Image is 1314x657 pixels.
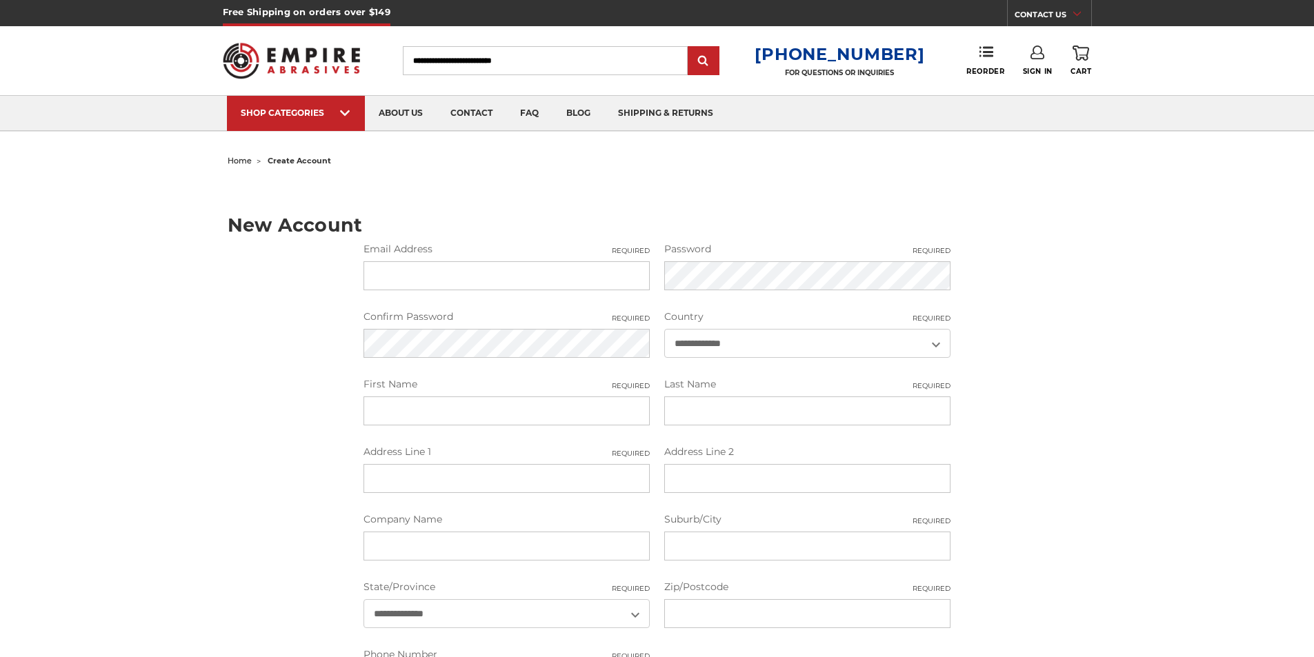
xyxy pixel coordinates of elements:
[612,583,650,594] small: Required
[364,445,650,459] label: Address Line 1
[913,381,950,391] small: Required
[365,96,437,131] a: about us
[612,381,650,391] small: Required
[690,48,717,75] input: Submit
[966,67,1004,76] span: Reorder
[364,377,650,392] label: First Name
[755,44,924,64] a: [PHONE_NUMBER]
[664,377,950,392] label: Last Name
[612,245,650,256] small: Required
[664,242,950,256] label: Password
[612,313,650,323] small: Required
[437,96,506,131] a: contact
[1071,46,1091,76] a: Cart
[913,245,950,256] small: Required
[553,96,604,131] a: blog
[913,583,950,594] small: Required
[364,580,650,594] label: State/Province
[364,310,650,324] label: Confirm Password
[1071,67,1091,76] span: Cart
[966,46,1004,75] a: Reorder
[1015,7,1091,26] a: CONTACT US
[506,96,553,131] a: faq
[241,108,351,118] div: SHOP CATEGORIES
[664,310,950,324] label: Country
[913,516,950,526] small: Required
[1023,67,1053,76] span: Sign In
[364,512,650,527] label: Company Name
[664,445,950,459] label: Address Line 2
[604,96,727,131] a: shipping & returns
[228,216,1087,234] h1: New Account
[612,448,650,458] small: Required
[223,34,361,88] img: Empire Abrasives
[664,512,950,527] label: Suburb/City
[755,68,924,77] p: FOR QUESTIONS OR INQUIRIES
[268,156,331,165] span: create account
[913,313,950,323] small: Required
[664,580,950,594] label: Zip/Postcode
[364,242,650,256] label: Email Address
[228,156,252,165] a: home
